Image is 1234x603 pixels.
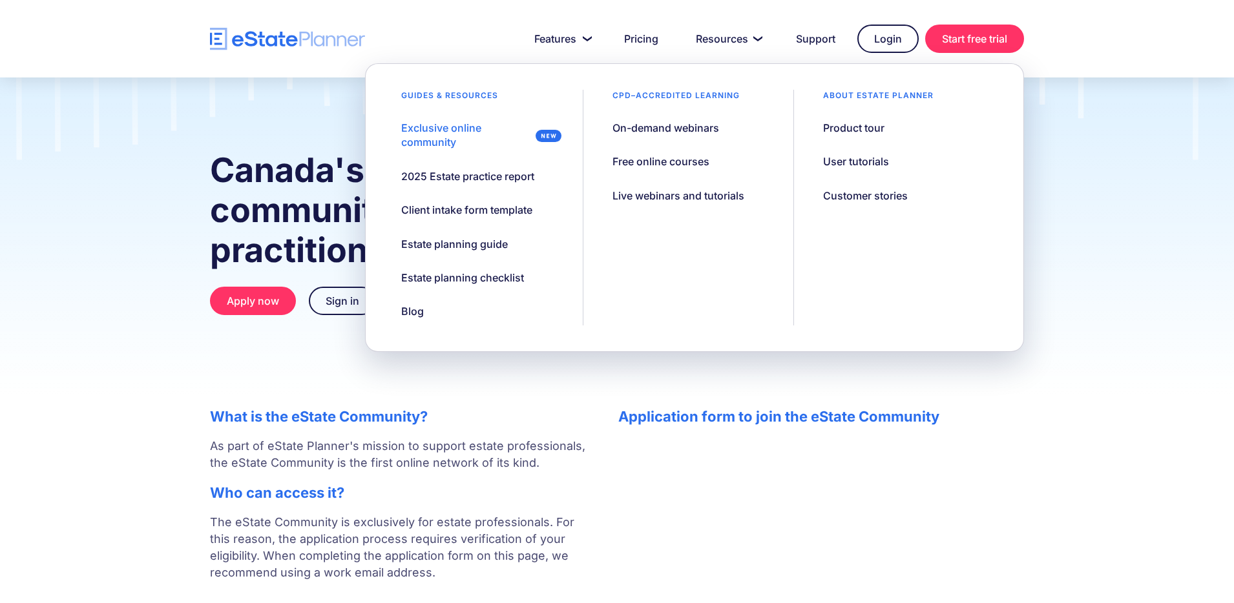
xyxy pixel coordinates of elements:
[210,408,592,425] h2: What is the eState Community?
[401,237,508,251] div: Estate planning guide
[612,121,719,135] div: On-demand webinars
[401,121,530,150] div: Exclusive online community
[596,114,735,141] a: On-demand webinars
[857,25,919,53] a: Login
[401,304,424,318] div: Blog
[309,287,376,315] a: Sign in
[612,154,709,169] div: Free online courses
[210,484,592,501] h2: Who can access it?
[596,90,756,108] div: CPD–accredited learning
[823,121,884,135] div: Product tour
[618,408,1024,425] h2: Application form to join the eState Community
[401,169,534,183] div: 2025 Estate practice report
[596,182,760,209] a: Live webinars and tutorials
[596,148,726,175] a: Free online courses
[780,26,851,52] a: Support
[385,230,524,258] a: Estate planning guide
[680,26,774,52] a: Resources
[385,264,540,291] a: Estate planning checklist
[210,150,559,271] strong: Canada's online community for estate practitioners
[385,114,569,156] a: Exclusive online community
[823,189,908,203] div: Customer stories
[385,298,440,325] a: Blog
[401,203,532,217] div: Client intake form template
[823,154,889,169] div: User tutorials
[519,26,602,52] a: Features
[385,90,514,108] div: Guides & resources
[807,182,924,209] a: Customer stories
[210,287,296,315] a: Apply now
[210,514,592,598] p: The eState Community is exclusively for estate professionals. For this reason, the application pr...
[612,189,744,203] div: Live webinars and tutorials
[210,28,365,50] a: home
[385,163,550,190] a: 2025 Estate practice report
[807,148,905,175] a: User tutorials
[609,26,674,52] a: Pricing
[807,114,901,141] a: Product tour
[925,25,1024,53] a: Start free trial
[385,196,549,223] a: Client intake form template
[807,90,950,108] div: About estate planner
[401,271,524,285] div: Estate planning checklist
[210,438,592,471] p: As part of eState Planner's mission to support estate professionals, the eState Community is the ...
